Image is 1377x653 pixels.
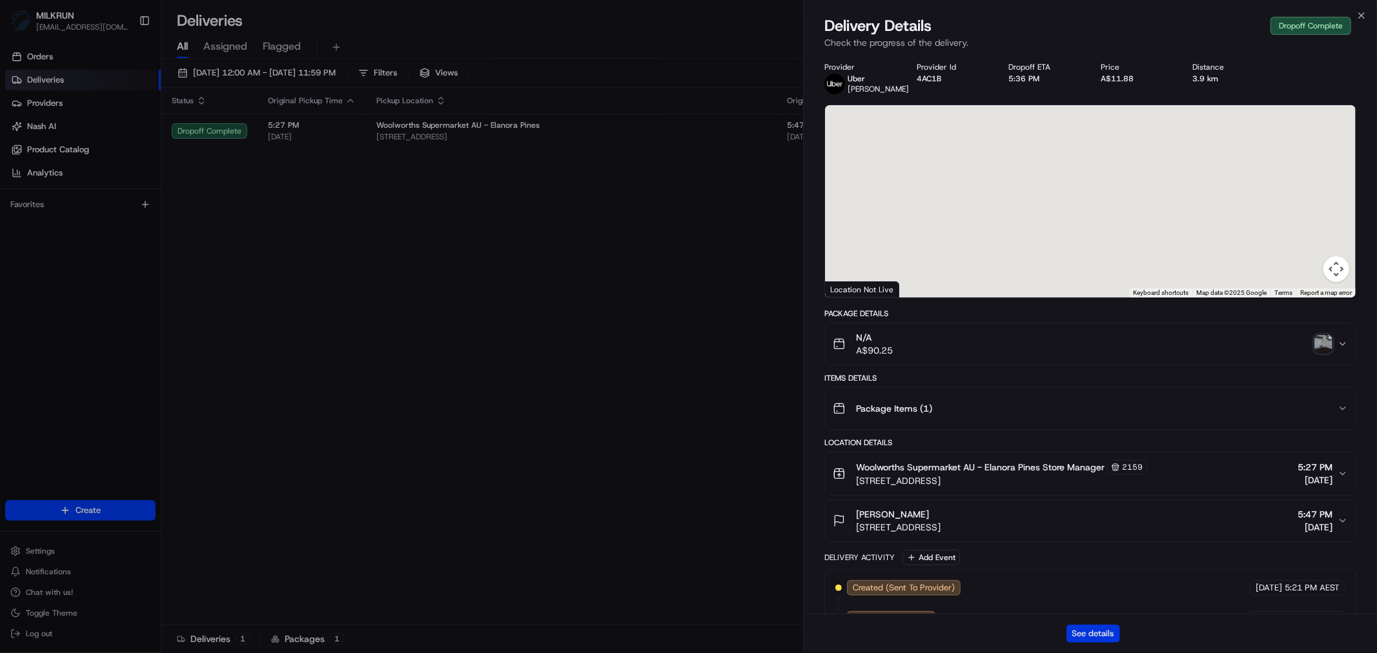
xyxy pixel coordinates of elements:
[856,331,893,344] span: N/A
[856,402,932,415] span: Package Items ( 1 )
[856,461,1105,474] span: Woolworths Supermarket AU - Elanora Pines Store Manager
[1298,461,1332,474] span: 5:27 PM
[848,74,865,84] span: Uber
[903,550,960,565] button: Add Event
[1285,613,1340,625] span: 5:21 PM AEST
[856,474,1147,487] span: [STREET_ADDRESS]
[1133,288,1188,297] button: Keyboard shortcuts
[824,373,1356,383] div: Items Details
[1298,521,1332,534] span: [DATE]
[1101,74,1172,84] div: A$11.88
[1274,289,1292,296] a: Terms
[917,74,941,84] button: 4AC1B
[825,500,1356,541] button: [PERSON_NAME][STREET_ADDRESS]5:47 PM[DATE]
[1193,74,1265,84] div: 3.9 km
[856,344,893,357] span: A$90.25
[856,508,929,521] span: [PERSON_NAME]
[1285,582,1340,594] span: 5:21 PM AEST
[825,281,899,297] div: Location Not Live
[1009,62,1081,72] div: Dropoff ETA
[825,323,1356,365] button: N/AA$90.25photo_proof_of_delivery image
[824,15,932,36] span: Delivery Details
[1300,289,1352,296] a: Report a map error
[828,281,871,297] img: Google
[828,281,871,297] a: Open this area in Google Maps (opens a new window)
[824,437,1356,448] div: Location Details
[1323,256,1349,282] button: Map camera controls
[825,452,1356,495] button: Woolworths Supermarket AU - Elanora Pines Store Manager2159[STREET_ADDRESS]5:27 PM[DATE]
[856,521,941,534] span: [STREET_ADDRESS]
[824,74,845,94] img: uber-new-logo.jpeg
[1066,625,1120,643] button: See details
[848,84,909,94] span: [PERSON_NAME]
[824,62,896,72] div: Provider
[824,552,895,563] div: Delivery Activity
[824,36,1356,49] p: Check the progress of the delivery.
[1009,74,1081,84] div: 5:36 PM
[1256,613,1282,625] span: [DATE]
[1122,462,1143,472] span: 2159
[1314,335,1332,353] img: photo_proof_of_delivery image
[1193,62,1265,72] div: Distance
[1101,62,1172,72] div: Price
[824,308,1356,319] div: Package Details
[917,62,988,72] div: Provider Id
[1298,508,1332,521] span: 5:47 PM
[1298,474,1332,487] span: [DATE]
[1256,582,1282,594] span: [DATE]
[853,613,930,625] span: Not Assigned Driver
[825,388,1356,429] button: Package Items (1)
[853,582,955,594] span: Created (Sent To Provider)
[1196,289,1267,296] span: Map data ©2025 Google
